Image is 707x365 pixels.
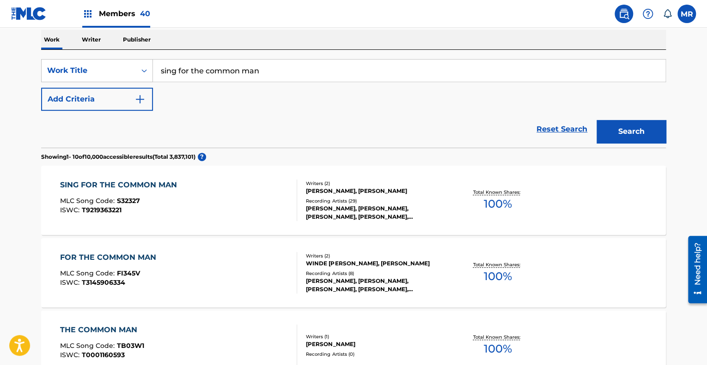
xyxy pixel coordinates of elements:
p: Total Known Shares: [473,261,522,268]
div: Writers ( 1 ) [306,333,445,340]
p: Showing 1 - 10 of 10,000 accessible results (Total 3,837,101 ) [41,153,195,161]
span: 40 [140,9,150,18]
div: Writers ( 2 ) [306,252,445,259]
img: 9d2ae6d4665cec9f34b9.svg [134,94,146,105]
button: Add Criteria [41,88,153,111]
p: Publisher [120,30,153,49]
p: Total Known Shares: [473,334,522,341]
span: MLC Song Code : [60,341,117,350]
iframe: Resource Center [681,232,707,306]
p: Writer [79,30,104,49]
p: Total Known Shares: [473,189,522,196]
span: ISWC : [60,351,82,359]
div: Recording Artists ( 0 ) [306,351,445,358]
span: ? [198,153,206,161]
img: MLC Logo [11,7,47,20]
span: 100 % [483,268,512,285]
span: T9219363221 [82,206,122,214]
a: FOR THE COMMON MANMLC Song Code:FI345VISWC:T3145906334Writers (2)WINDE [PERSON_NAME], [PERSON_NAM... [41,238,666,307]
img: Top Rightsholders [82,8,93,19]
img: search [618,8,629,19]
div: Help [639,5,657,23]
span: FI345V [117,269,140,277]
div: [PERSON_NAME], [PERSON_NAME], [PERSON_NAME], [PERSON_NAME], [PERSON_NAME] [306,277,445,293]
div: Writers ( 2 ) [306,180,445,187]
span: T0001160593 [82,351,125,359]
a: Reset Search [532,119,592,139]
div: THE COMMON MAN [60,324,144,335]
span: Members [99,8,150,19]
div: Notifications [663,9,672,18]
span: ISWC : [60,206,82,214]
span: MLC Song Code : [60,269,117,277]
span: 100 % [483,341,512,357]
div: SING FOR THE COMMON MAN [60,180,182,191]
div: Recording Artists ( 8 ) [306,270,445,277]
span: S32327 [117,197,140,205]
span: 100 % [483,196,512,212]
a: Public Search [615,5,633,23]
div: [PERSON_NAME] [306,340,445,348]
span: T3145906334 [82,278,125,287]
button: Search [597,120,666,143]
div: FOR THE COMMON MAN [60,252,161,263]
div: Recording Artists ( 29 ) [306,197,445,204]
div: WINDE [PERSON_NAME], [PERSON_NAME] [306,259,445,268]
div: User Menu [677,5,696,23]
span: MLC Song Code : [60,197,117,205]
div: Work Title [47,65,130,76]
div: [PERSON_NAME], [PERSON_NAME], [PERSON_NAME], [PERSON_NAME], [PERSON_NAME] [306,204,445,221]
img: help [642,8,653,19]
a: SING FOR THE COMMON MANMLC Song Code:S32327ISWC:T9219363221Writers (2)[PERSON_NAME], [PERSON_NAME... [41,166,666,235]
form: Search Form [41,59,666,148]
span: ISWC : [60,278,82,287]
div: [PERSON_NAME], [PERSON_NAME] [306,187,445,195]
p: Work [41,30,62,49]
span: TB03W1 [117,341,144,350]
